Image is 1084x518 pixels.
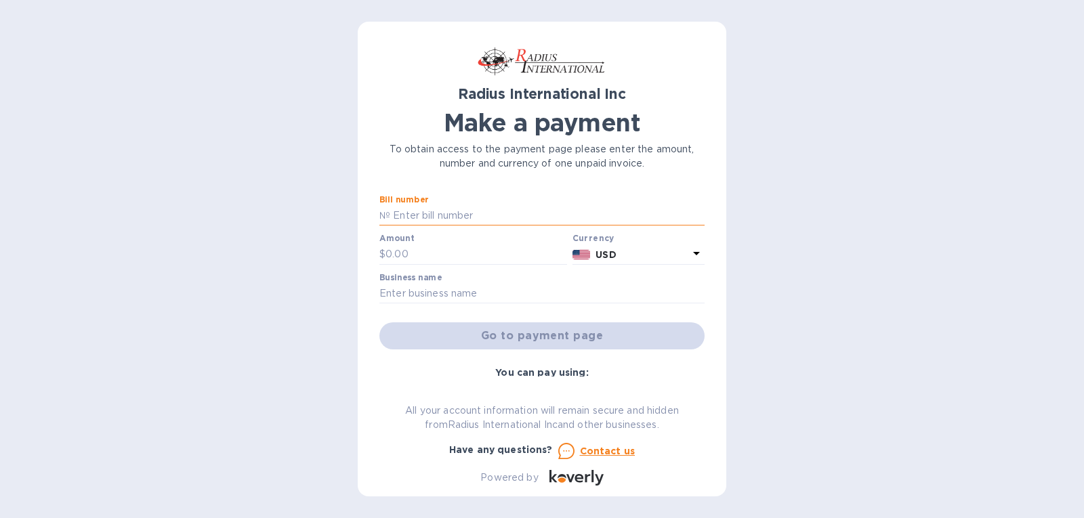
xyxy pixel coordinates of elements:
[379,108,705,137] h1: Make a payment
[379,235,414,243] label: Amount
[449,444,553,455] b: Have any questions?
[379,209,390,223] p: №
[385,244,567,265] input: 0.00
[580,446,635,456] u: Contact us
[390,206,705,226] input: Enter bill number
[596,249,616,260] b: USD
[480,471,538,485] p: Powered by
[379,196,428,204] label: Bill number
[379,404,705,432] p: All your account information will remain secure and hidden from Radius International Inc and othe...
[379,284,705,304] input: Enter business name
[379,274,442,282] label: Business name
[379,142,705,171] p: To obtain access to the payment page please enter the amount, number and currency of one unpaid i...
[495,367,588,378] b: You can pay using:
[572,233,614,243] b: Currency
[572,250,591,259] img: USD
[458,85,626,102] b: Radius International Inc
[379,247,385,261] p: $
